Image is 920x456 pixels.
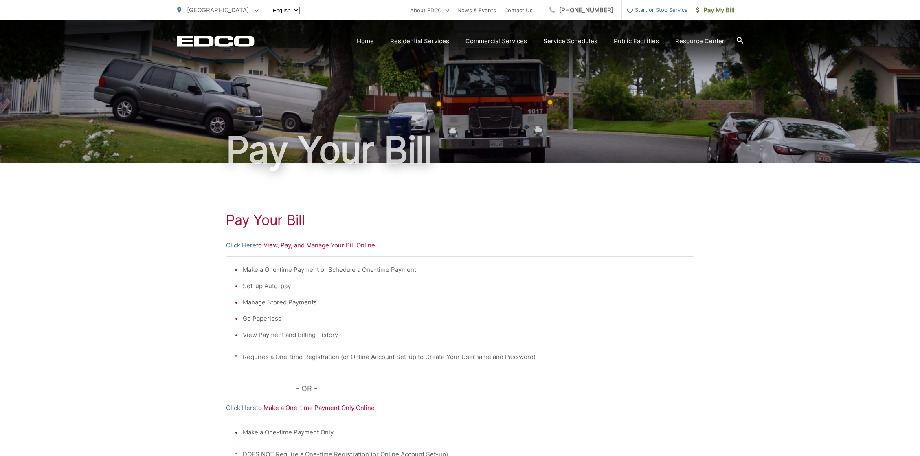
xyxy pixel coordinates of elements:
[243,265,686,275] li: Make a One-time Payment or Schedule a One-time Payment
[177,130,743,170] h1: Pay Your Bill
[235,352,686,362] p: * Requires a One-time Registration (or Online Account Set-up to Create Your Username and Password)
[243,314,686,324] li: Go Paperless
[226,403,694,413] p: to Make a One-time Payment Only Online
[243,297,686,307] li: Manage Stored Payments
[177,35,255,47] a: EDCD logo. Return to the homepage.
[390,36,449,46] a: Residential Services
[465,36,527,46] a: Commercial Services
[504,5,533,15] a: Contact Us
[271,7,300,14] select: Select a language
[226,212,694,228] h1: Pay Your Bill
[187,6,249,14] span: [GEOGRAPHIC_DATA]
[675,36,725,46] a: Resource Center
[357,36,374,46] a: Home
[543,36,597,46] a: Service Schedules
[696,5,735,15] span: Pay My Bill
[296,383,694,395] p: - OR -
[243,281,686,291] li: Set-up Auto-pay
[226,240,256,250] a: Click Here
[226,403,256,413] a: Click Here
[614,36,659,46] a: Public Facilities
[410,5,449,15] a: About EDCO
[457,5,496,15] a: News & Events
[243,330,686,340] li: View Payment and Billing History
[243,427,686,437] li: Make a One-time Payment Only
[226,240,694,250] p: to View, Pay, and Manage Your Bill Online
